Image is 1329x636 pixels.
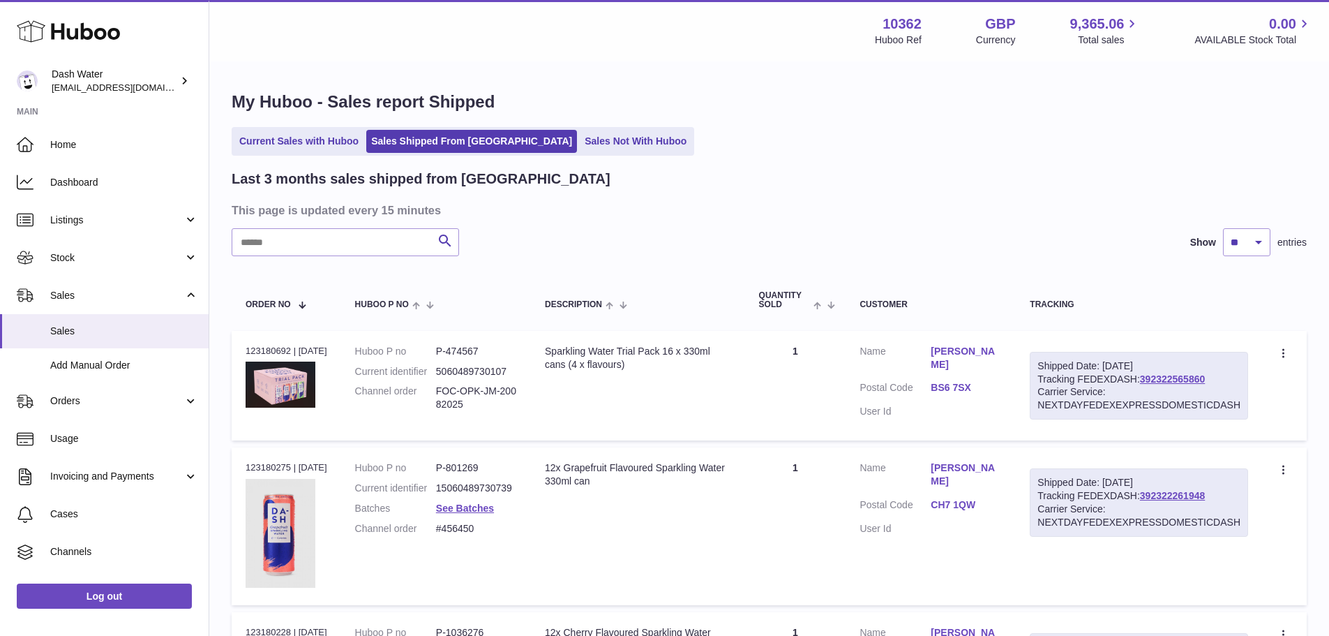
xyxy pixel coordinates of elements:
[859,405,931,418] dt: User Id
[50,176,198,189] span: Dashboard
[1037,385,1240,412] div: Carrier Service: NEXTDAYFEDEXEXPRESSDOMESTICDASH
[580,130,691,153] a: Sales Not With Huboo
[1078,34,1140,47] span: Total sales
[1037,360,1240,373] div: Shipped Date: [DATE]
[50,394,183,408] span: Orders
[355,300,409,309] span: Huboo P no
[931,498,1002,512] a: CH7 1QW
[1070,15,1141,47] a: 9,365.06 Total sales
[50,289,183,302] span: Sales
[50,508,198,521] span: Cases
[50,251,183,265] span: Stock
[1030,468,1248,537] div: Tracking FEDEXDASH:
[50,545,198,559] span: Channels
[859,498,931,515] dt: Postal Code
[1140,490,1205,501] a: 392322261948
[232,91,1307,113] h1: My Huboo - Sales report Shipped
[366,130,577,153] a: Sales Shipped From [GEOGRAPHIC_DATA]
[50,432,198,445] span: Usage
[1194,34,1312,47] span: AVAILABLE Stock Total
[436,385,517,411] dd: FOC-OPK-JM-20082025
[50,138,198,151] span: Home
[232,202,1303,218] h3: This page is updated every 15 minutes
[1037,476,1240,489] div: Shipped Date: [DATE]
[355,385,436,411] dt: Channel order
[246,300,291,309] span: Order No
[436,482,517,495] dd: 15060489730739
[759,291,811,309] span: Quantity Sold
[859,381,931,398] dt: Postal Code
[234,130,363,153] a: Current Sales with Huboo
[1037,503,1240,529] div: Carrier Service: NEXTDAYFEDEXEXPRESSDOMESTICDASH
[17,584,192,609] a: Log out
[355,482,436,495] dt: Current identifier
[355,522,436,535] dt: Channel order
[976,34,1016,47] div: Currency
[1277,236,1307,249] span: entries
[1140,374,1205,385] a: 392322565860
[859,345,931,375] dt: Name
[246,362,315,408] img: 103621728051306.png
[17,71,38,91] img: internalAdmin-10362@internal.huboo.com
[355,461,436,475] dt: Huboo P no
[931,381,1002,394] a: BS6 7SX
[745,331,846,441] td: 1
[883,15,922,34] strong: 10362
[355,502,436,515] dt: Batches
[1194,15,1312,47] a: 0.00 AVAILABLE Stock Total
[1190,236,1216,249] label: Show
[1030,300,1248,309] div: Tracking
[246,461,327,474] div: 123180275 | [DATE]
[355,365,436,378] dt: Current identifier
[50,359,198,372] span: Add Manual Order
[436,345,517,358] dd: P-474567
[50,214,183,227] span: Listings
[1070,15,1125,34] span: 9,365.06
[436,522,517,535] dd: #456450
[859,461,931,491] dt: Name
[52,82,205,93] span: [EMAIL_ADDRESS][DOMAIN_NAME]
[875,34,922,47] div: Huboo Ref
[745,448,846,605] td: 1
[355,345,436,358] dt: Huboo P no
[859,522,931,535] dt: User Id
[52,68,177,94] div: Dash Water
[436,461,517,475] dd: P-801269
[436,503,494,514] a: See Batches
[545,345,731,371] div: Sparkling Water Trial Pack 16 x 330ml cans (4 x flavours)
[985,15,1015,34] strong: GBP
[545,461,731,488] div: 12x Grapefruit Flavoured Sparkling Water 330ml can
[931,461,1002,488] a: [PERSON_NAME]
[232,170,610,188] h2: Last 3 months sales shipped from [GEOGRAPHIC_DATA]
[50,470,183,483] span: Invoicing and Payments
[436,365,517,378] dd: 5060489730107
[1030,352,1248,420] div: Tracking FEDEXDASH:
[1269,15,1296,34] span: 0.00
[859,300,1002,309] div: Customer
[246,345,327,357] div: 123180692 | [DATE]
[50,325,198,338] span: Sales
[246,479,315,589] img: 103621724231836.png
[931,345,1002,371] a: [PERSON_NAME]
[545,300,602,309] span: Description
